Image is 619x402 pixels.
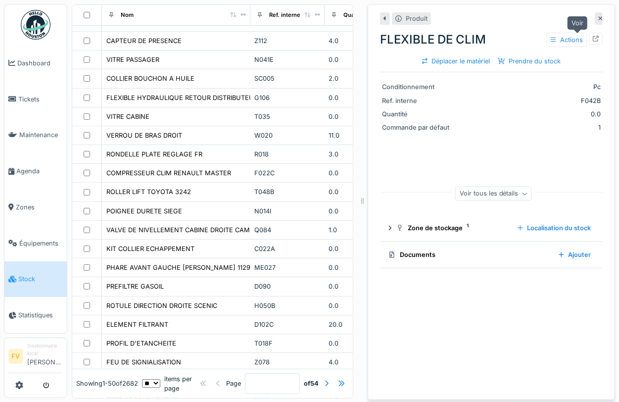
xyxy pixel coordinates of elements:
div: Z112 [254,36,321,46]
div: T018F [254,339,321,348]
div: KIT COLLIER ECHAPPEMENT [106,244,194,253]
div: Pc [460,82,601,92]
div: Localisation du stock [514,221,595,235]
div: Ref. interne [269,11,300,19]
div: Showing 1 - 50 of 2682 [76,379,138,388]
div: H050B [254,301,321,310]
div: PROFIL D'ETANCHEITE [106,339,176,348]
div: 3.0 [329,150,395,159]
span: Tickets [18,95,63,104]
div: Page [226,379,241,388]
strong: of 54 [304,379,319,388]
div: G106 [254,93,321,102]
div: ME027 [254,263,321,272]
div: 0.0 [329,206,395,216]
a: Stock [4,261,67,298]
div: T035 [254,112,321,121]
div: Z078 [254,357,321,367]
span: Dashboard [17,58,63,68]
div: Nom [121,11,134,19]
summary: DocumentsAjouter [384,246,599,264]
a: Maintenance [4,117,67,153]
div: RONDELLE PLATE REGLAGE FR [106,150,202,159]
div: Actions [546,33,587,47]
div: ROLLER LIFT TOYOTA 3242 [106,187,191,197]
div: T048B [254,187,321,197]
div: 0.0 [460,109,601,119]
div: 0.0 [329,93,395,102]
div: Gestionnaire local [27,342,63,357]
div: D090 [254,282,321,291]
a: Dashboard [4,45,67,81]
div: Prendre du stock [494,54,565,68]
span: Zones [16,202,63,212]
div: COMPRESSEUR CLIM RENAULT MASTER [106,168,231,178]
span: Maintenance [19,130,63,140]
div: SC005 [254,74,321,83]
summary: Zone de stockage1Localisation du stock [384,219,599,237]
div: VALVE DE NIVELLEMENT CABINE DROITE CAMION 424 [106,225,275,235]
div: Documents [388,250,551,259]
div: ROTULE DIRECTION DROITE SCENIC [106,301,217,310]
div: FEU DE SIGNIALISATION [106,357,181,367]
span: Équipements [19,239,63,248]
a: Équipements [4,225,67,261]
div: COLLIER BOUCHON A HUILE [106,74,194,83]
div: PHARE AVANT GAUCHE [PERSON_NAME] 1129 [106,263,250,272]
div: N041E [254,55,321,64]
a: FV Gestionnaire local[PERSON_NAME] [8,342,63,373]
div: F042B [460,96,601,105]
div: D102C [254,320,321,329]
div: 0.0 [329,112,395,121]
div: 0.0 [329,55,395,64]
div: ELEMENT FILTRANT [106,320,168,329]
li: FV [8,349,23,364]
li: [PERSON_NAME] [27,342,63,371]
div: items per page [142,374,196,393]
span: Stock [18,274,63,284]
a: Agenda [4,153,67,189]
div: VITRE PASSAGER [106,55,159,64]
a: Statistiques [4,297,67,333]
div: Ref. interne [382,96,456,105]
div: Produit [406,14,428,23]
div: POIGNEE DURETE SIEGE [106,206,182,216]
div: Ajouter [555,248,595,261]
div: Quantité [343,11,367,19]
div: 0.0 [329,339,395,348]
a: Tickets [4,81,67,117]
div: Zone de stockage [396,223,510,233]
span: Agenda [16,166,63,176]
div: 20.0 [329,320,395,329]
div: 0.0 [329,263,395,272]
a: Zones [4,189,67,225]
div: 4.0 [329,357,395,367]
div: 1.0 [329,225,395,235]
div: Commande par défaut [382,123,456,132]
div: Q084 [254,225,321,235]
div: CAPTEUR DE PRESENCE [106,36,182,46]
img: Badge_color-CXgf-gQk.svg [21,10,50,40]
div: 0.0 [329,187,395,197]
span: Statistiques [18,310,63,320]
div: 11.0 [329,131,395,140]
div: 0.0 [329,244,395,253]
div: Voir tous les détails [455,187,532,201]
div: Conditionnement [382,82,456,92]
div: 1 [460,123,601,132]
div: F022C [254,168,321,178]
div: 0.0 [329,282,395,291]
div: R018 [254,150,321,159]
div: Déplacer le matériel [418,54,494,68]
div: 0.0 [329,168,395,178]
div: FLEXIBLE HYDRAULIQUE RETOUR DISTRIBUTEUR LEVE CONTAINER [106,93,314,102]
div: 2.0 [329,74,395,83]
div: PREFILTRE GASOIL [106,282,164,291]
div: 0.0 [329,301,395,310]
div: C022A [254,244,321,253]
div: 4.0 [329,36,395,46]
div: W020 [254,131,321,140]
div: VITRE CABINE [106,112,149,121]
div: Quantité [382,109,456,119]
div: VERROU DE BRAS DROIT [106,131,182,140]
